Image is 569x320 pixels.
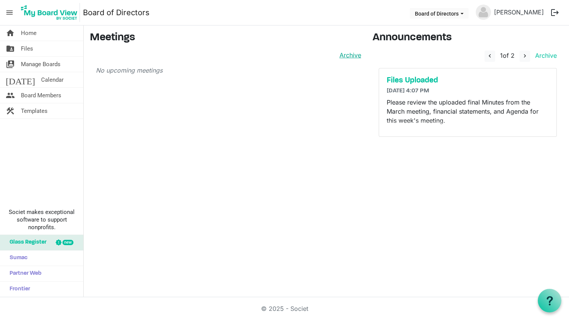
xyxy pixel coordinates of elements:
span: Glass Register [6,235,46,250]
div: new [62,240,73,245]
span: Societ makes exceptional software to support nonprofits. [3,208,80,231]
span: Files [21,41,33,56]
a: Board of Directors [83,5,150,20]
span: Sumac [6,250,27,266]
button: navigate_next [520,51,530,62]
a: Archive [336,51,361,60]
span: menu [2,5,17,20]
img: no-profile-picture.svg [476,5,491,20]
span: navigate_next [521,52,528,59]
span: of 2 [500,52,515,59]
span: Partner Web [6,266,41,281]
a: © 2025 - Societ [261,305,308,312]
button: Board of Directors dropdownbutton [410,8,469,19]
a: [PERSON_NAME] [491,5,547,20]
p: Please review the uploaded final Minutes from the March meeting, financial statements, and Agenda... [387,98,549,125]
span: people [6,88,15,103]
span: switch_account [6,57,15,72]
span: Manage Boards [21,57,61,72]
span: construction [6,103,15,119]
a: Files Uploaded [387,76,549,85]
a: My Board View Logo [19,3,83,22]
span: 1 [500,52,503,59]
span: Board Members [21,88,61,103]
p: No upcoming meetings [96,66,361,75]
button: logout [547,5,563,21]
span: home [6,25,15,41]
span: Calendar [41,72,64,87]
span: Home [21,25,37,41]
button: navigate_before [485,51,495,62]
span: [DATE] 4:07 PM [387,88,429,94]
img: My Board View Logo [19,3,80,22]
span: Frontier [6,282,30,297]
a: Archive [532,52,557,59]
span: [DATE] [6,72,35,87]
span: folder_shared [6,41,15,56]
span: Templates [21,103,48,119]
h3: Meetings [90,32,361,44]
span: navigate_before [486,52,493,59]
h3: Announcements [373,32,563,44]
